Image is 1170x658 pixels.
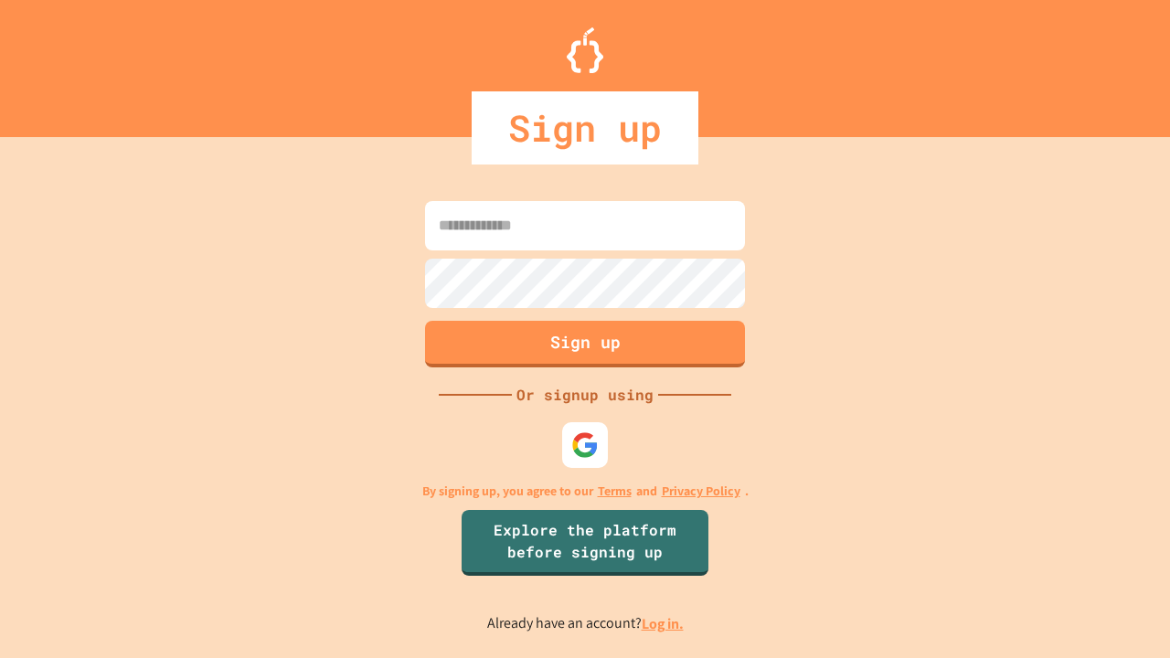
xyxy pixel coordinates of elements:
[462,510,708,576] a: Explore the platform before signing up
[642,614,684,633] a: Log in.
[598,482,632,501] a: Terms
[571,431,599,459] img: google-icon.svg
[1018,505,1152,583] iframe: chat widget
[472,91,698,164] div: Sign up
[567,27,603,73] img: Logo.svg
[422,482,749,501] p: By signing up, you agree to our and .
[662,482,740,501] a: Privacy Policy
[487,612,684,635] p: Already have an account?
[1093,585,1152,640] iframe: chat widget
[512,384,658,406] div: Or signup using
[425,321,745,367] button: Sign up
